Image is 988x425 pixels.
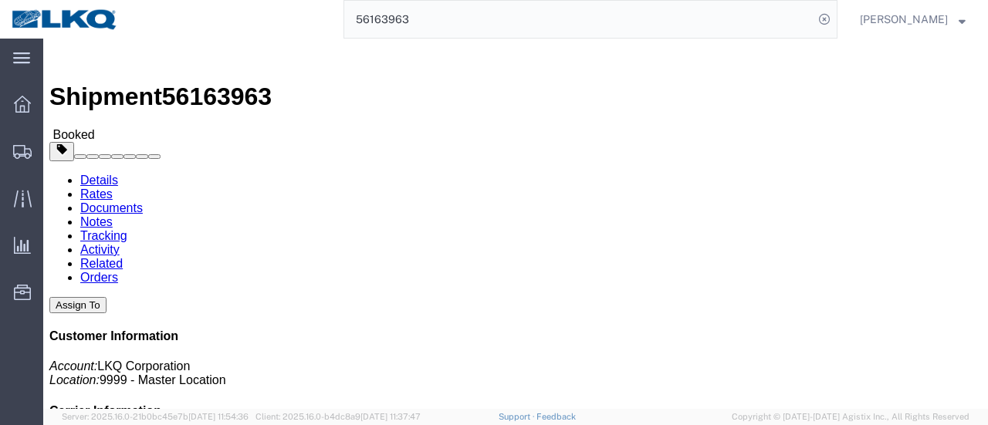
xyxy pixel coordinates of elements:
[859,10,966,29] button: [PERSON_NAME]
[499,412,537,421] a: Support
[11,8,119,31] img: logo
[344,1,814,38] input: Search for shipment number, reference number
[536,412,576,421] a: Feedback
[255,412,421,421] span: Client: 2025.16.0-b4dc8a9
[732,410,969,423] span: Copyright © [DATE]-[DATE] Agistix Inc., All Rights Reserved
[62,412,249,421] span: Server: 2025.16.0-21b0bc45e7b
[43,39,988,409] iframe: FS Legacy Container
[188,412,249,421] span: [DATE] 11:54:36
[860,11,948,28] span: Marc Metzger
[360,412,421,421] span: [DATE] 11:37:47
